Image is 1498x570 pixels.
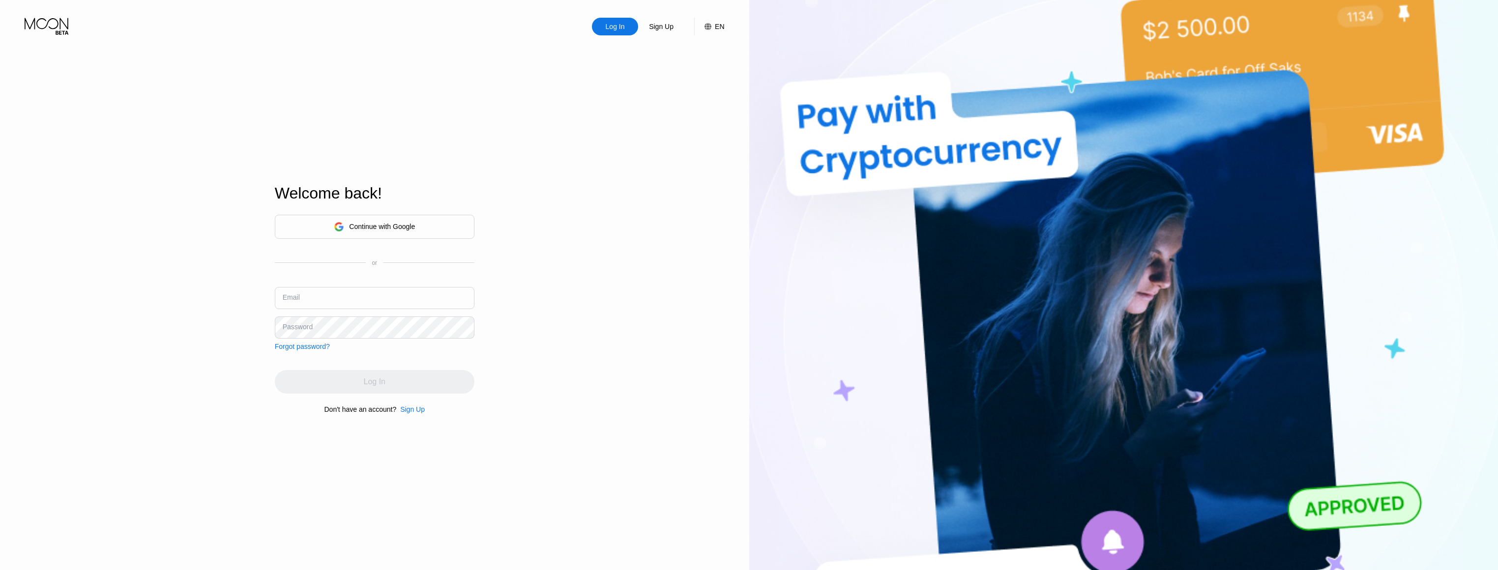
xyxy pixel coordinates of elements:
div: Forgot password? [275,342,330,350]
div: Email [283,293,300,301]
div: or [372,259,377,266]
div: Don't have an account? [324,405,397,413]
div: Password [283,323,313,331]
div: Continue with Google [349,223,415,230]
div: Sign Up [638,18,684,35]
div: Sign Up [648,22,675,31]
div: Sign Up [396,405,425,413]
div: EN [694,18,724,35]
div: Sign Up [400,405,425,413]
div: Log In [605,22,626,31]
div: Continue with Google [275,215,474,239]
div: Welcome back! [275,184,474,202]
div: Log In [592,18,638,35]
div: EN [715,23,724,30]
